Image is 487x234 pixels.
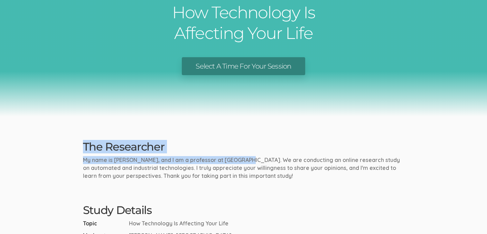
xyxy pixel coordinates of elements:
h1: How Technology Is Affecting Your Life [140,2,347,43]
a: Select A Time For Your Session [182,57,305,75]
iframe: Chat Widget [452,201,487,234]
p: My name is [PERSON_NAME], and I am a professor at [GEOGRAPHIC_DATA]. We are conducting an online ... [83,156,404,180]
h2: Study Details [83,204,404,216]
span: How Technology Is Affecting Your Life [129,220,228,227]
span: Topic [83,220,126,227]
h2: The Researcher [83,141,404,153]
